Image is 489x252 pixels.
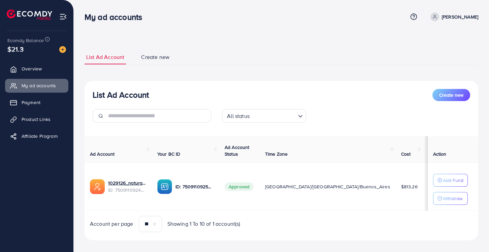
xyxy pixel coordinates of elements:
p: ID: 7509110925660749840 [175,183,214,191]
a: [PERSON_NAME] [428,12,478,21]
h3: List Ad Account [93,90,149,100]
a: Affiliate Program [5,129,68,143]
a: Overview [5,62,68,75]
span: Affiliate Program [22,133,58,139]
div: <span class='underline'>1029126_natural_1_1748351165888</span></br>7509110924632948754 [108,180,146,193]
span: Ad Account Status [225,144,250,157]
span: Create new [439,92,463,98]
span: [GEOGRAPHIC_DATA]/[GEOGRAPHIC_DATA]/Buenos_Aires [265,183,390,190]
span: Ecomdy Balance [7,37,44,44]
span: $813.26 [401,183,418,190]
div: Search for option [222,109,306,123]
a: Product Links [5,113,68,126]
span: Product Links [22,116,51,123]
span: Showing 1 To 10 of 1 account(s) [167,220,240,228]
a: My ad accounts [5,79,68,92]
span: ID: 7509110924632948754 [108,187,146,193]
span: $21.3 [7,44,24,54]
span: My ad accounts [22,82,56,89]
span: Your BC ID [157,151,181,157]
img: menu [59,13,67,21]
img: ic-ba-acc.ded83a64.svg [157,179,172,194]
span: List Ad Account [86,53,124,61]
p: Withdraw [443,194,462,202]
img: image [59,46,66,53]
span: Cost [401,151,411,157]
p: [PERSON_NAME] [442,13,478,21]
iframe: Chat [460,222,484,247]
img: logo [7,9,52,20]
input: Search for option [252,110,295,121]
span: Approved [225,182,254,191]
a: Payment [5,96,68,109]
button: Add Fund [433,174,468,187]
button: Create new [432,89,470,101]
span: Create new [141,53,169,61]
h3: My ad accounts [85,12,148,22]
span: Ad Account [90,151,115,157]
span: All status [226,111,251,121]
button: Withdraw [433,192,468,205]
span: Account per page [90,220,133,228]
a: 1029126_natural_1_1748351165888 [108,180,146,186]
span: Payment [22,99,40,106]
span: Time Zone [265,151,288,157]
span: Overview [22,65,42,72]
p: Add Fund [443,176,463,184]
img: ic-ads-acc.e4c84228.svg [90,179,105,194]
span: Action [433,151,447,157]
